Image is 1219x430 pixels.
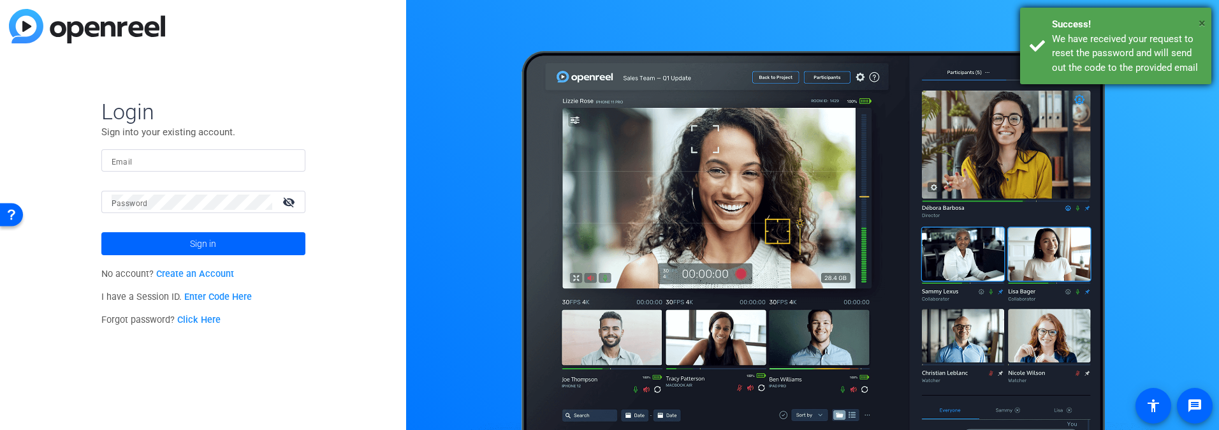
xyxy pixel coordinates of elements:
a: Enter Code Here [184,292,252,302]
span: Sign in [190,228,216,260]
mat-label: Password [112,199,148,208]
mat-icon: accessibility [1146,398,1161,413]
mat-icon: visibility_off [275,193,305,211]
mat-icon: message [1187,398,1202,413]
p: Sign into your existing account. [101,125,305,139]
mat-label: Email [112,158,133,167]
div: We have received your request to reset the password and will send out the code to the provided email [1052,32,1202,75]
span: Login [101,98,305,125]
a: Create an Account [156,269,234,279]
span: Forgot password? [101,315,221,325]
span: × [1199,15,1206,31]
span: I have a Session ID. [101,292,252,302]
button: Close [1199,13,1206,33]
img: blue-gradient.svg [9,9,165,43]
button: Sign in [101,232,305,255]
div: Success! [1052,17,1202,32]
a: Click Here [177,315,221,325]
span: No account? [101,269,235,279]
input: Enter Email Address [112,153,295,168]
